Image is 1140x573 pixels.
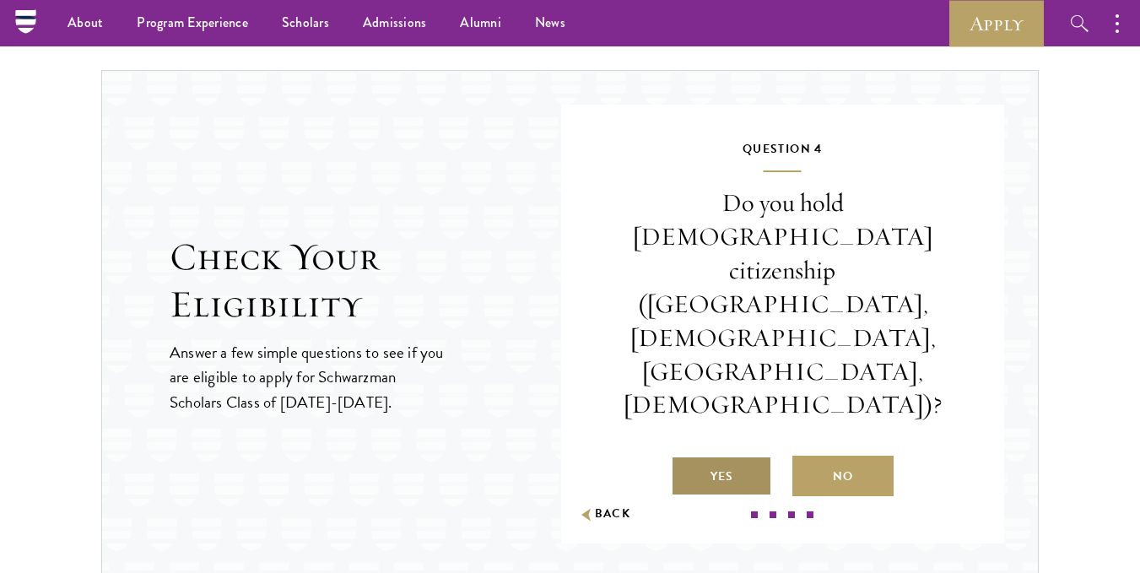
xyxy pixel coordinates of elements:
button: Back [578,505,631,523]
p: Do you hold [DEMOGRAPHIC_DATA] citizenship ([GEOGRAPHIC_DATA], [DEMOGRAPHIC_DATA], [GEOGRAPHIC_DA... [612,186,954,422]
label: Yes [671,456,772,496]
h5: Question 4 [612,138,954,172]
p: Answer a few simple questions to see if you are eligible to apply for Schwarzman Scholars Class o... [170,340,446,414]
h2: Check Your Eligibility [170,234,561,328]
label: No [792,456,894,496]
